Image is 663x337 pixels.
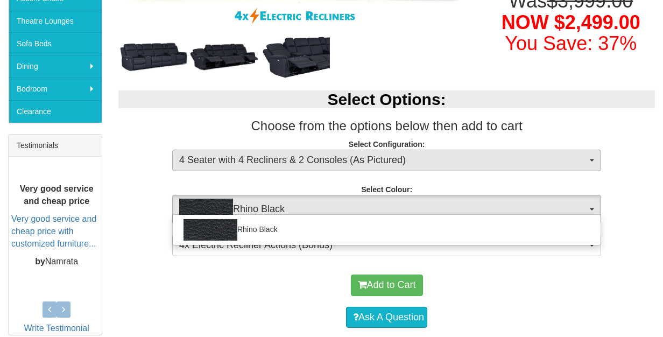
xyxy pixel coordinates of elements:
[172,235,601,256] button: 4x Electric Recliner Actions (Bonus)
[24,324,89,333] a: Write Testimonial
[172,150,601,171] button: 4 Seater with 4 Recliners & 2 Consoles (As Pictured)
[118,119,655,133] h3: Choose from the options below then add to cart
[328,90,446,108] b: Select Options:
[184,219,237,241] img: Rhino Black
[9,135,102,157] div: Testimonials
[35,257,45,266] b: by
[11,214,96,248] a: Very good service and cheap price with customized furniture...
[11,256,102,268] p: Namrata
[179,199,587,220] span: Rhino Black
[9,32,102,55] a: Sofa Beds
[9,78,102,100] a: Bedroom
[351,275,423,296] button: Add to Cart
[9,55,102,78] a: Dining
[502,11,640,33] span: NOW $2,499.00
[9,10,102,32] a: Theatre Lounges
[346,307,427,328] a: Ask A Question
[349,140,425,149] strong: Select Configuration:
[172,195,601,224] button: Rhino BlackRhino Black
[361,185,412,194] strong: Select Colour:
[9,100,102,123] a: Clearance
[173,217,601,242] a: Rhino Black
[179,199,233,220] img: Rhino Black
[20,185,94,206] b: Very good service and cheap price
[505,32,637,54] font: You Save: 37%
[179,153,587,167] span: 4 Seater with 4 Recliners & 2 Consoles (As Pictured)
